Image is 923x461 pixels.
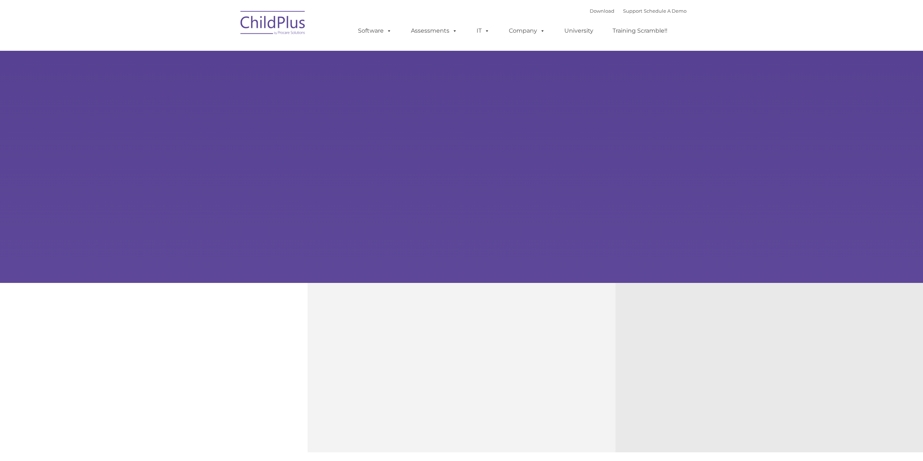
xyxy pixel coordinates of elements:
[557,24,601,38] a: University
[590,8,687,14] font: |
[605,24,675,38] a: Training Scramble!!
[623,8,642,14] a: Support
[469,24,497,38] a: IT
[351,24,399,38] a: Software
[590,8,614,14] a: Download
[502,24,552,38] a: Company
[237,6,309,42] img: ChildPlus by Procare Solutions
[644,8,687,14] a: Schedule A Demo
[404,24,465,38] a: Assessments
